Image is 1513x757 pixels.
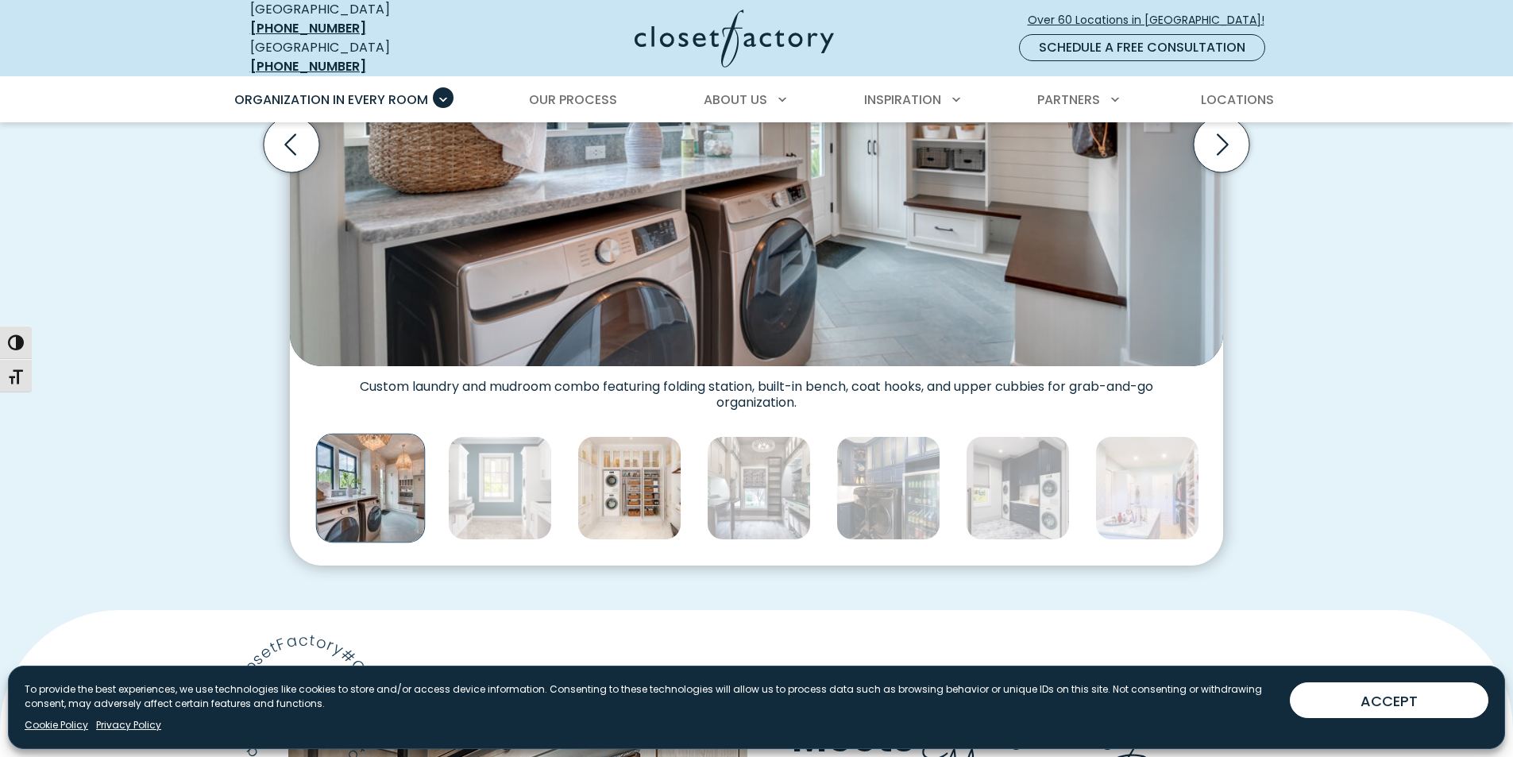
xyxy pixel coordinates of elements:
[250,38,481,76] div: [GEOGRAPHIC_DATA]
[250,19,366,37] a: [PHONE_NUMBER]
[1201,91,1274,109] span: Locations
[1028,12,1277,29] span: Over 60 Locations in [GEOGRAPHIC_DATA]!
[234,91,428,109] span: Organization in Every Room
[290,366,1223,411] figcaption: Custom laundry and mudroom combo featuring folding station, built-in bench, coat hooks, and upper...
[704,91,767,109] span: About Us
[1019,34,1265,61] a: Schedule a Free Consultation
[1290,682,1488,718] button: ACCEPT
[257,110,326,179] button: Previous slide
[96,718,161,732] a: Privacy Policy
[448,436,552,540] img: Custom laundry room with pull-out ironing board and laundry sink
[25,718,88,732] a: Cookie Policy
[316,434,426,543] img: Custom laundry room and mudroom with folding station, built-in bench, coat hooks, and white shake...
[864,91,941,109] span: Inspiration
[966,436,1070,540] img: Laundry room with dual washer and dryer with folding station and dark blue upper cabinetry
[707,436,811,540] img: Custom laundry room with ladder for high reach items and fabric rolling laundry bins
[250,57,366,75] a: [PHONE_NUMBER]
[836,436,940,540] img: Laundry rom with beverage fridge in calm sea melamine
[577,436,681,540] img: Custom laundry room with gold hanging rod, glass door cabinets, and concealed laundry storage
[529,91,617,109] span: Our Process
[635,10,834,68] img: Closet Factory Logo
[1187,110,1256,179] button: Next slide
[1027,6,1278,34] a: Over 60 Locations in [GEOGRAPHIC_DATA]!
[25,682,1277,711] p: To provide the best experiences, we use technologies like cookies to store and/or access device i...
[223,78,1291,122] nav: Primary Menu
[1095,436,1199,540] img: Stacked washer & dryer inside walk-in closet with custom cabinetry and shelving.
[1037,91,1100,109] span: Partners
